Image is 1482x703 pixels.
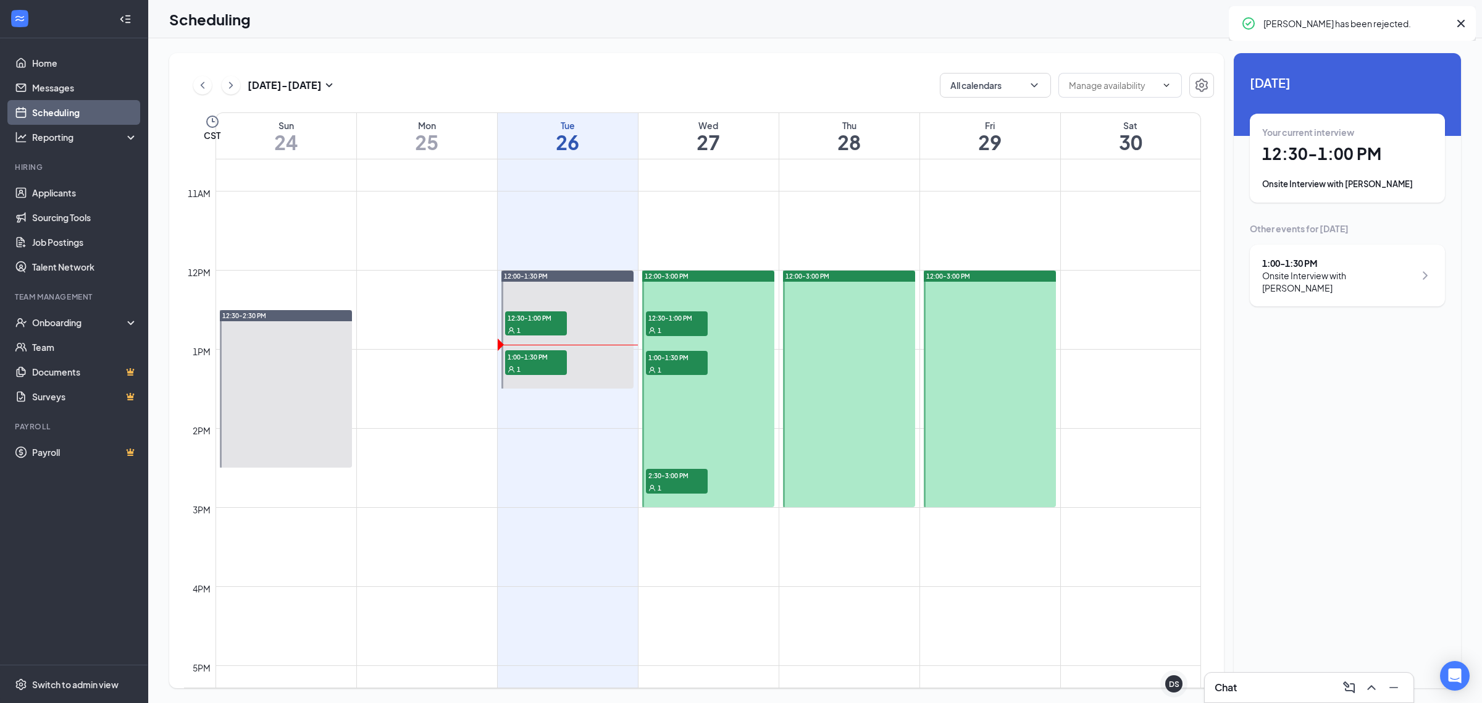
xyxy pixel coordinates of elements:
[517,326,521,335] span: 1
[222,76,240,95] button: ChevronRight
[940,73,1051,98] button: All calendarsChevronDown
[646,351,708,363] span: 1:00-1:30 PM
[169,9,251,30] h1: Scheduling
[1262,257,1415,269] div: 1:00 - 1:30 PM
[32,180,138,205] a: Applicants
[658,326,661,335] span: 1
[1262,269,1415,294] div: Onsite Interview with [PERSON_NAME]
[32,316,127,329] div: Onboarding
[1440,661,1470,691] div: Open Intercom Messenger
[32,75,138,100] a: Messages
[1339,678,1359,697] button: ComposeMessage
[658,484,661,492] span: 1
[322,78,337,93] svg: SmallChevronDown
[1262,143,1433,164] h1: 12:30 - 1:00 PM
[498,119,638,132] div: Tue
[648,327,656,334] svg: User
[645,272,689,280] span: 12:00-3:00 PM
[357,119,497,132] div: Mon
[32,51,138,75] a: Home
[190,345,213,358] div: 1pm
[15,162,135,172] div: Hiring
[225,78,237,93] svg: ChevronRight
[196,78,209,93] svg: ChevronLeft
[32,678,119,691] div: Switch to admin view
[1215,681,1237,694] h3: Chat
[517,365,521,374] span: 1
[216,132,356,153] h1: 24
[1162,80,1171,90] svg: ChevronDown
[1362,678,1381,697] button: ChevronUp
[508,327,515,334] svg: User
[32,440,138,465] a: PayrollCrown
[1069,78,1157,92] input: Manage availability
[926,272,970,280] span: 12:00-3:00 PM
[1263,16,1449,31] div: [PERSON_NAME] has been rejected.
[1028,79,1040,91] svg: ChevronDown
[190,661,213,675] div: 5pm
[216,119,356,132] div: Sun
[15,131,27,143] svg: Analysis
[1169,679,1179,689] div: DS
[216,113,356,159] a: August 24, 2025
[1250,73,1445,92] span: [DATE]
[185,187,213,200] div: 11am
[1342,680,1357,695] svg: ComposeMessage
[508,366,515,373] svg: User
[32,100,138,125] a: Scheduling
[638,113,779,159] a: August 27, 2025
[646,311,708,324] span: 12:30-1:00 PM
[32,384,138,409] a: SurveysCrown
[32,131,138,143] div: Reporting
[15,316,27,329] svg: UserCheck
[504,272,548,280] span: 12:00-1:30 PM
[32,255,138,279] a: Talent Network
[1454,16,1468,31] svg: Cross
[15,421,135,432] div: Payroll
[1241,16,1256,31] svg: CheckmarkCircle
[779,113,919,159] a: August 28, 2025
[920,132,1060,153] h1: 29
[648,366,656,374] svg: User
[498,132,638,153] h1: 26
[1262,126,1433,138] div: Your current interview
[1262,178,1433,190] div: Onsite Interview with [PERSON_NAME]
[15,678,27,691] svg: Settings
[32,335,138,360] a: Team
[222,311,266,320] span: 12:30-2:30 PM
[638,119,779,132] div: Wed
[779,132,919,153] h1: 28
[505,350,567,363] span: 1:00-1:30 PM
[357,132,497,153] h1: 25
[658,366,661,374] span: 1
[190,424,213,437] div: 2pm
[498,113,638,159] a: August 26, 2025
[205,114,220,129] svg: Clock
[15,292,135,302] div: Team Management
[14,12,26,25] svg: WorkstreamLogo
[1250,222,1445,235] div: Other events for [DATE]
[646,469,708,481] span: 2:30-3:00 PM
[785,272,829,280] span: 12:00-3:00 PM
[1061,132,1201,153] h1: 30
[185,266,213,279] div: 12pm
[1189,73,1214,98] button: Settings
[505,311,567,324] span: 12:30-1:00 PM
[1418,268,1433,283] svg: ChevronRight
[920,119,1060,132] div: Fri
[248,78,322,92] h3: [DATE] - [DATE]
[1364,680,1379,695] svg: ChevronUp
[190,582,213,596] div: 4pm
[648,484,656,492] svg: User
[190,503,213,516] div: 3pm
[32,205,138,230] a: Sourcing Tools
[920,113,1060,159] a: August 29, 2025
[1061,113,1201,159] a: August 30, 2025
[1061,119,1201,132] div: Sat
[204,129,220,141] span: CST
[32,230,138,255] a: Job Postings
[357,113,497,159] a: August 25, 2025
[1386,680,1401,695] svg: Minimize
[193,76,212,95] button: ChevronLeft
